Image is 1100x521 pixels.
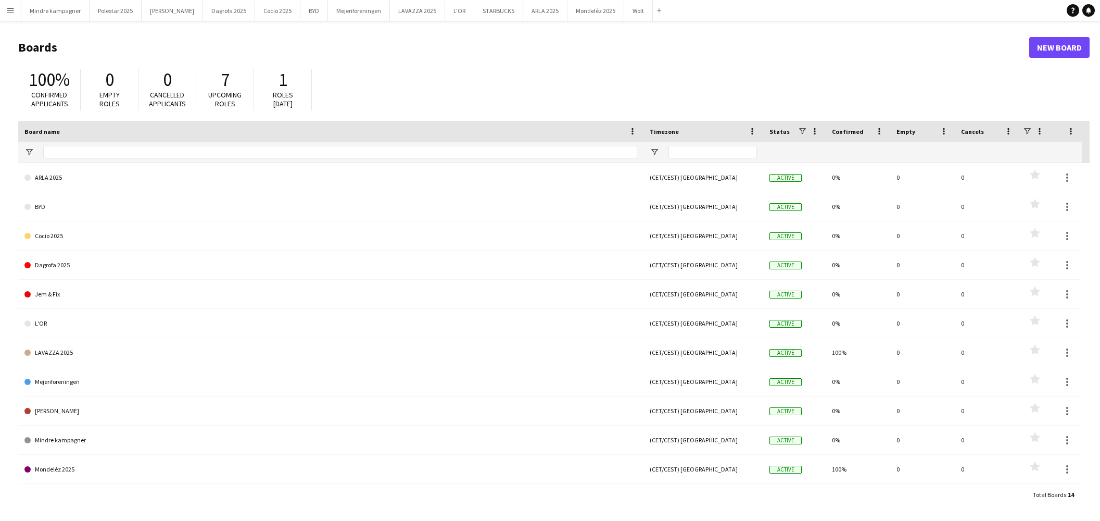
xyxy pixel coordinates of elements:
[208,90,242,108] span: Upcoming roles
[955,280,1019,308] div: 0
[273,90,293,108] span: Roles [DATE]
[955,455,1019,483] div: 0
[890,251,955,279] div: 0
[643,192,763,221] div: (CET/CEST) [GEOGRAPHIC_DATA]
[99,90,120,108] span: Empty roles
[826,426,890,454] div: 0%
[1068,491,1074,499] span: 14
[826,338,890,367] div: 100%
[890,192,955,221] div: 0
[624,1,653,21] button: Wolt
[1029,37,1090,58] a: New Board
[955,309,1019,338] div: 0
[1033,485,1074,505] div: :
[890,221,955,250] div: 0
[890,455,955,483] div: 0
[826,455,890,483] div: 100%
[24,221,637,251] a: Cocio 2025
[826,221,890,250] div: 0%
[24,396,637,426] a: [PERSON_NAME]
[955,192,1019,221] div: 0
[826,396,890,425] div: 0%
[896,128,915,135] span: Empty
[961,128,984,135] span: Cancels
[643,455,763,483] div: (CET/CEST) [GEOGRAPHIC_DATA]
[643,309,763,338] div: (CET/CEST) [GEOGRAPHIC_DATA]
[328,1,390,21] button: Mejeriforeningen
[643,251,763,279] div: (CET/CEST) [GEOGRAPHIC_DATA]
[955,396,1019,425] div: 0
[890,484,955,513] div: 0
[24,455,637,484] a: Mondeléz 2025
[21,1,90,21] button: Mindre kampagner
[769,232,802,240] span: Active
[826,251,890,279] div: 0%
[643,221,763,250] div: (CET/CEST) [GEOGRAPHIC_DATA]
[955,338,1019,367] div: 0
[955,221,1019,250] div: 0
[24,426,637,455] a: Mindre kampagner
[769,466,802,474] span: Active
[29,68,70,91] span: 100%
[955,367,1019,396] div: 0
[567,1,624,21] button: Mondeléz 2025
[279,68,287,91] span: 1
[826,192,890,221] div: 0%
[445,1,474,21] button: L'OR
[832,128,864,135] span: Confirmed
[826,163,890,192] div: 0%
[24,484,637,513] a: Polestar 2025
[643,484,763,513] div: (CET/CEST) [GEOGRAPHIC_DATA]
[769,203,802,211] span: Active
[24,128,60,135] span: Board name
[105,68,114,91] span: 0
[826,367,890,396] div: 0%
[955,163,1019,192] div: 0
[769,174,802,182] span: Active
[523,1,567,21] button: ARLA 2025
[955,484,1019,513] div: 0
[890,309,955,338] div: 0
[890,367,955,396] div: 0
[142,1,203,21] button: [PERSON_NAME]
[769,437,802,444] span: Active
[769,407,802,415] span: Active
[769,291,802,299] span: Active
[24,192,637,221] a: BYD
[24,163,637,192] a: ARLA 2025
[890,338,955,367] div: 0
[90,1,142,21] button: Polestar 2025
[955,426,1019,454] div: 0
[24,367,637,396] a: Mejeriforeningen
[643,280,763,308] div: (CET/CEST) [GEOGRAPHIC_DATA]
[890,426,955,454] div: 0
[769,349,802,357] span: Active
[643,163,763,192] div: (CET/CEST) [GEOGRAPHIC_DATA]
[24,309,637,338] a: L'OR
[43,146,637,158] input: Board name Filter Input
[203,1,255,21] button: Dagrofa 2025
[643,338,763,367] div: (CET/CEST) [GEOGRAPHIC_DATA]
[826,280,890,308] div: 0%
[149,90,186,108] span: Cancelled applicants
[890,396,955,425] div: 0
[650,147,659,157] button: Open Filter Menu
[1033,491,1066,499] span: Total Boards
[650,128,679,135] span: Timezone
[643,396,763,425] div: (CET/CEST) [GEOGRAPHIC_DATA]
[890,163,955,192] div: 0
[769,378,802,386] span: Active
[24,147,34,157] button: Open Filter Menu
[769,262,802,269] span: Active
[826,309,890,338] div: 0%
[643,426,763,454] div: (CET/CEST) [GEOGRAPHIC_DATA]
[163,68,172,91] span: 0
[890,280,955,308] div: 0
[255,1,300,21] button: Cocio 2025
[24,251,637,280] a: Dagrofa 2025
[643,367,763,396] div: (CET/CEST) [GEOGRAPHIC_DATA]
[474,1,523,21] button: STARBUCKS
[24,338,637,367] a: LAVAZZA 2025
[31,90,68,108] span: Confirmed applicants
[955,251,1019,279] div: 0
